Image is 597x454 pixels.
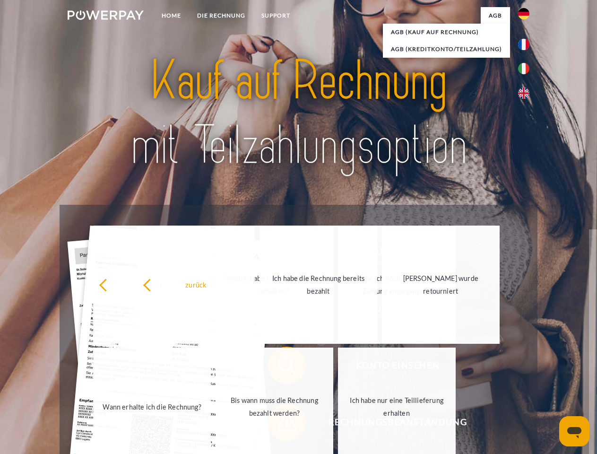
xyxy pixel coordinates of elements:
a: Home [154,7,189,24]
div: zurück [143,278,249,291]
div: Bis wann muss die Rechnung bezahlt werden? [221,394,328,419]
img: title-powerpay_de.svg [90,45,507,181]
img: en [518,87,529,99]
div: Ich habe die Rechnung bereits bezahlt [265,272,372,297]
div: Ich habe nur eine Teillieferung erhalten [344,394,450,419]
img: fr [518,39,529,50]
div: Wann erhalte ich die Rechnung? [99,400,205,413]
a: SUPPORT [253,7,298,24]
div: [PERSON_NAME] wurde retourniert [388,272,494,297]
iframe: Schaltfläche zum Öffnen des Messaging-Fensters [559,416,589,446]
img: de [518,8,529,19]
a: DIE RECHNUNG [189,7,253,24]
img: it [518,63,529,74]
div: zurück [99,278,205,291]
a: AGB (Kauf auf Rechnung) [383,24,510,41]
a: agb [481,7,510,24]
img: logo-powerpay-white.svg [68,10,144,20]
a: AGB (Kreditkonto/Teilzahlung) [383,41,510,58]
